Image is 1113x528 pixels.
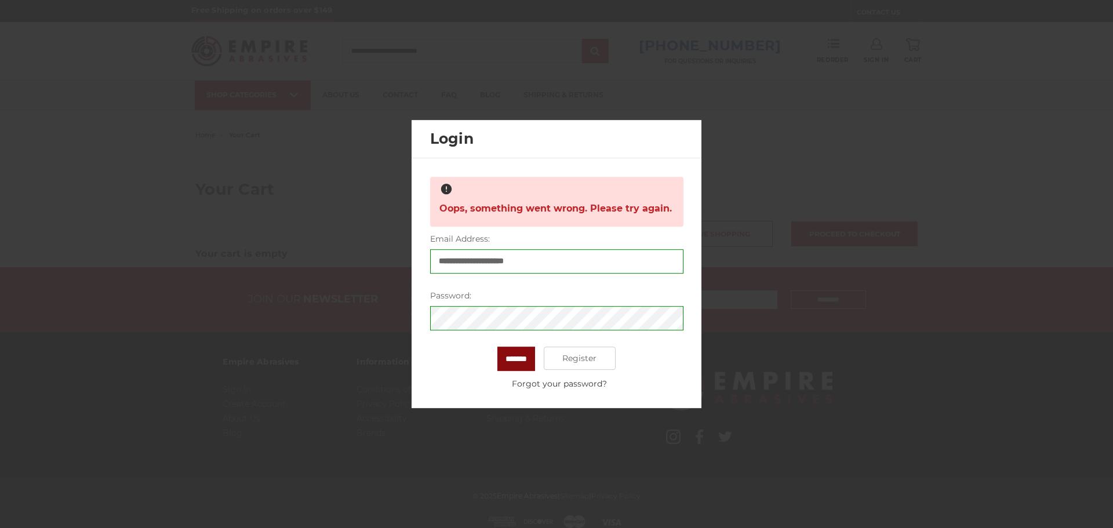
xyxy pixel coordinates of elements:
a: Register [544,347,616,370]
span: Oops, something went wrong. Please try again. [439,198,672,220]
label: Password: [430,290,683,302]
label: Email Address: [430,233,683,245]
h2: Login [430,128,677,150]
a: Forgot your password? [436,378,683,390]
